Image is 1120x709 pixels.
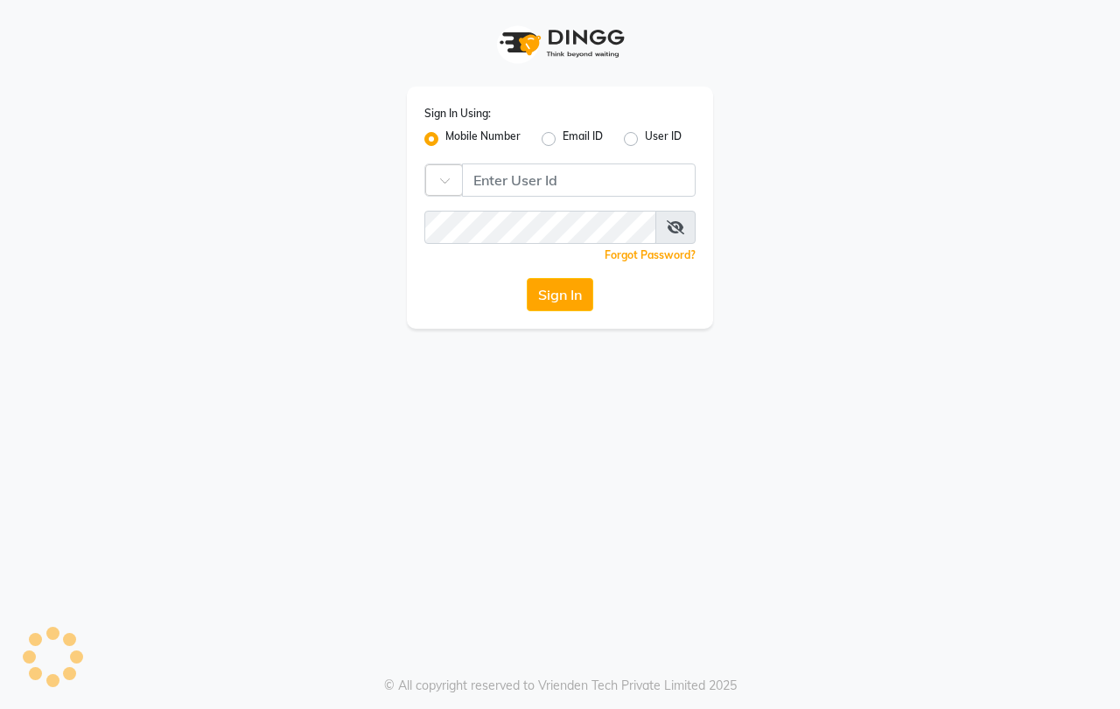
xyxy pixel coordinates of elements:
[445,129,521,149] label: Mobile Number
[527,278,593,311] button: Sign In
[462,163,696,197] input: Username
[490,17,630,69] img: logo1.svg
[605,248,696,261] a: Forgot Password?
[424,106,491,122] label: Sign In Using:
[645,129,682,149] label: User ID
[424,211,656,244] input: Username
[563,129,603,149] label: Email ID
